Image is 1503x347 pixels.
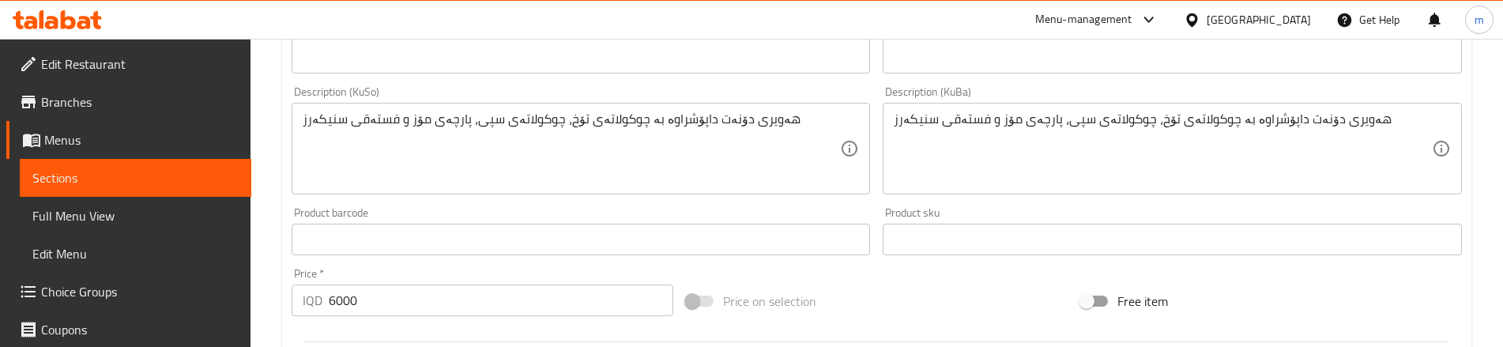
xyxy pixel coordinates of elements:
span: Coupons [41,320,239,339]
p: IQD [303,291,322,310]
span: Branches [41,92,239,111]
div: [GEOGRAPHIC_DATA] [1207,11,1311,28]
div: Menu-management [1035,10,1132,29]
a: Menus [6,121,251,159]
span: Full Menu View [32,206,239,225]
span: m [1475,11,1484,28]
span: Edit Restaurant [41,55,239,74]
a: Edit Menu [20,235,251,273]
span: Menus [44,130,239,149]
textarea: هەویری دۆنەت داپۆشراوە بە چوکولاتەی تۆخ، چوکولاتەی سپی، پارچەی مۆز و فستەقی سنیکەرز [303,111,840,187]
span: Edit Menu [32,244,239,263]
span: Sections [32,168,239,187]
textarea: هەویری دۆنەت داپۆشراوە بە چوکولاتەی تۆخ، چوکولاتەی سپی، پارچەی مۆز و فستەقی سنیکەرز [894,111,1431,187]
a: Edit Restaurant [6,45,251,83]
span: Choice Groups [41,282,239,301]
input: Please enter product barcode [292,224,870,255]
a: Choice Groups [6,273,251,311]
a: Sections [20,159,251,197]
input: Please enter product sku [883,224,1461,255]
span: Free item [1117,292,1168,311]
a: Full Menu View [20,197,251,235]
span: Price on selection [723,292,816,311]
input: Please enter price [329,285,673,316]
a: Branches [6,83,251,121]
